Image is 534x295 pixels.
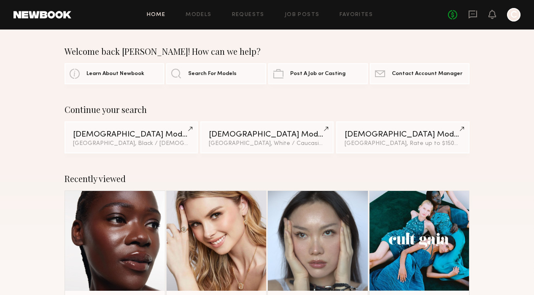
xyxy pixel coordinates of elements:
a: Requests [232,12,264,18]
a: C [507,8,521,21]
span: Contact Account Manager [392,71,462,77]
a: [DEMOGRAPHIC_DATA] Models[GEOGRAPHIC_DATA], White / Caucasian [200,121,334,153]
div: [GEOGRAPHIC_DATA], Rate up to $150 [345,141,461,147]
a: [DEMOGRAPHIC_DATA] Models[GEOGRAPHIC_DATA], Rate up to $150&1other filter [336,121,469,153]
a: [DEMOGRAPHIC_DATA] Models[GEOGRAPHIC_DATA], Black / [DEMOGRAPHIC_DATA] [65,121,198,153]
div: Continue your search [65,105,469,115]
a: Learn About Newbook [65,63,164,84]
a: Post A Job or Casting [268,63,368,84]
span: Learn About Newbook [86,71,144,77]
a: Search For Models [166,63,266,84]
div: [DEMOGRAPHIC_DATA] Models [73,131,189,139]
a: Job Posts [285,12,320,18]
span: Search For Models [188,71,237,77]
div: Welcome back [PERSON_NAME]! How can we help? [65,46,469,56]
div: [GEOGRAPHIC_DATA], Black / [DEMOGRAPHIC_DATA] [73,141,189,147]
div: Recently viewed [65,174,469,184]
a: Contact Account Manager [370,63,469,84]
div: [GEOGRAPHIC_DATA], White / Caucasian [209,141,325,147]
a: Models [186,12,211,18]
span: Post A Job or Casting [290,71,345,77]
div: [DEMOGRAPHIC_DATA] Models [345,131,461,139]
a: Favorites [340,12,373,18]
div: [DEMOGRAPHIC_DATA] Models [209,131,325,139]
a: Home [147,12,166,18]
